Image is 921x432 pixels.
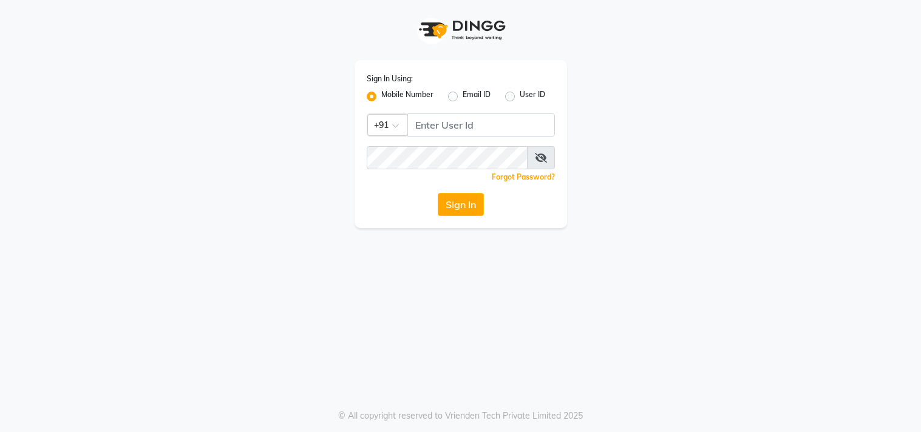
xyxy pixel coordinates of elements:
[412,12,509,48] img: logo1.svg
[407,113,555,137] input: Username
[492,172,555,181] a: Forgot Password?
[438,193,484,216] button: Sign In
[520,89,545,104] label: User ID
[367,73,413,84] label: Sign In Using:
[381,89,433,104] label: Mobile Number
[463,89,491,104] label: Email ID
[367,146,528,169] input: Username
